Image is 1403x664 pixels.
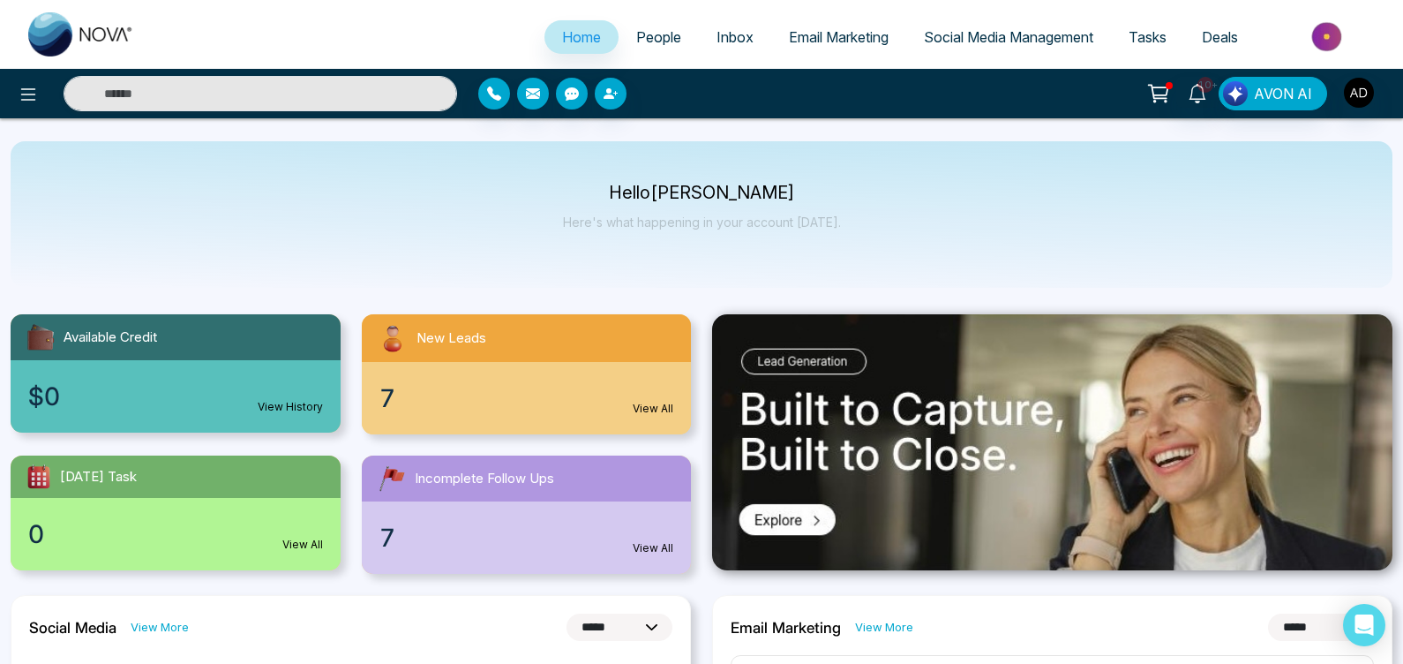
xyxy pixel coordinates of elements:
[855,619,913,636] a: View More
[1129,28,1167,46] span: Tasks
[924,28,1093,46] span: Social Media Management
[1202,28,1238,46] span: Deals
[25,321,56,353] img: availableCredit.svg
[25,463,53,491] img: todayTask.svg
[376,463,408,494] img: followUps.svg
[717,28,754,46] span: Inbox
[379,380,395,417] span: 7
[29,619,116,637] h2: Social Media
[563,185,841,200] p: Hello [PERSON_NAME]
[619,20,699,54] a: People
[416,328,486,349] span: New Leads
[731,619,841,637] h2: Email Marketing
[1111,20,1184,54] a: Tasks
[789,28,889,46] span: Email Marketing
[28,378,60,415] span: $0
[64,328,157,348] span: Available Credit
[376,321,409,355] img: newLeads.svg
[60,467,137,487] span: [DATE] Task
[28,12,134,57] img: Nova CRM Logo
[906,20,1111,54] a: Social Media Management
[28,516,44,553] span: 0
[351,456,702,574] a: Incomplete Follow Ups7View All
[544,20,619,54] a: Home
[563,215,841,230] p: Here's what happening in your account [DATE].
[282,537,323,553] a: View All
[1219,77,1327,110] button: AVON AI
[1223,81,1248,106] img: Lead Flow
[351,314,702,434] a: New Leads7View All
[636,28,681,46] span: People
[1176,77,1219,108] a: 10+
[1184,20,1256,54] a: Deals
[258,399,323,415] a: View History
[415,469,554,489] span: Incomplete Follow Ups
[1254,83,1312,104] span: AVON AI
[562,28,601,46] span: Home
[1264,17,1392,57] img: Market-place.gif
[1197,77,1213,93] span: 10+
[379,519,395,556] span: 7
[633,401,673,417] a: View All
[1343,604,1385,646] div: Open Intercom Messenger
[633,540,673,556] a: View All
[1344,78,1374,108] img: User Avatar
[699,20,771,54] a: Inbox
[712,314,1392,570] img: .
[131,619,189,636] a: View More
[771,20,906,54] a: Email Marketing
